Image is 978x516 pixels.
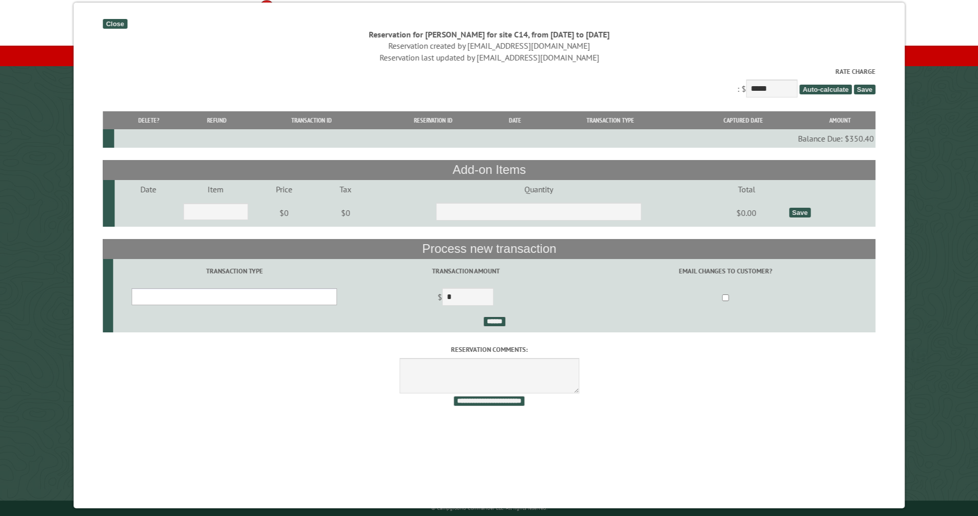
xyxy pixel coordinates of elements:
div: Reservation last updated by [EMAIL_ADDRESS][DOMAIN_NAME] [103,52,875,63]
label: Rate Charge [103,67,875,76]
td: Tax [319,180,372,199]
th: Reservation ID [374,111,492,129]
div: : $ [103,67,875,100]
label: Transaction Type [114,266,354,276]
td: Balance Due: $350.40 [113,129,875,148]
label: Reservation comments: [103,345,875,354]
div: Reservation created by [EMAIL_ADDRESS][DOMAIN_NAME] [103,40,875,51]
th: Add-on Items [103,160,875,180]
td: Date [114,180,182,199]
td: $ [355,284,576,312]
th: Captured Date [682,111,804,129]
label: Transaction Amount [357,266,574,276]
th: Refund [184,111,250,129]
td: Price [250,180,319,199]
td: Item [182,180,250,199]
span: Save [854,85,875,94]
div: Close [103,19,127,29]
label: Email changes to customer? [577,266,874,276]
th: Transaction Type [538,111,683,129]
th: Date [492,111,538,129]
small: © Campground Commander LLC. All rights reserved. [431,505,547,511]
th: Process new transaction [103,239,875,259]
td: $0 [250,199,319,227]
div: Save [789,208,810,217]
th: Amount [804,111,875,129]
td: Quantity [372,180,705,199]
th: Transaction ID [249,111,373,129]
span: Auto-calculate [799,85,852,94]
td: Total [705,180,787,199]
div: Reservation for [PERSON_NAME] for site C14, from [DATE] to [DATE] [103,29,875,40]
td: $0 [319,199,372,227]
td: $0.00 [705,199,787,227]
th: Delete? [113,111,183,129]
